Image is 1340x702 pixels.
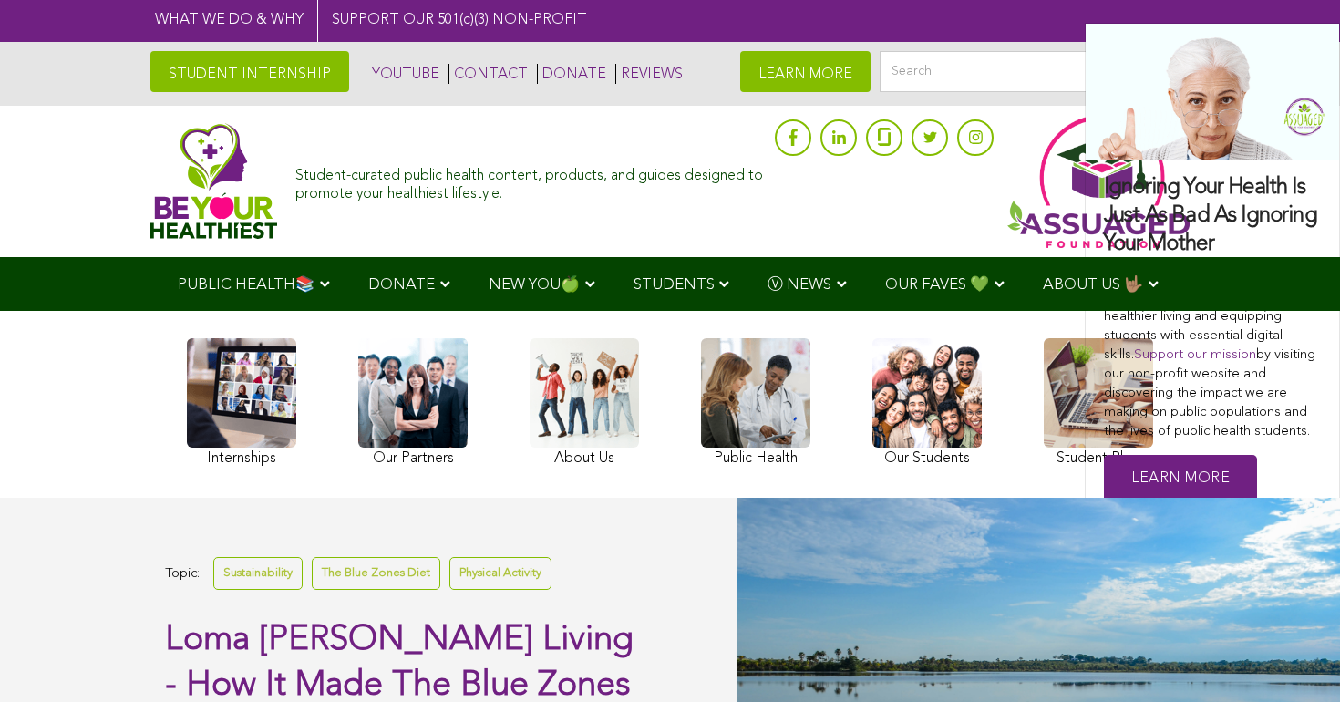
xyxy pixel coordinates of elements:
[740,51,871,92] a: LEARN MORE
[1007,115,1190,248] img: Assuaged App
[368,277,435,293] span: DONATE
[150,123,277,239] img: Assuaged
[885,277,989,293] span: OUR FAVES 💚
[880,51,1190,92] input: Search
[178,277,314,293] span: PUBLIC HEALTH📚
[878,128,891,146] img: glassdoor
[537,64,606,84] a: DONATE
[634,277,715,293] span: STUDENTS
[165,562,200,586] span: Topic:
[615,64,683,84] a: REVIEWS
[367,64,439,84] a: YOUTUBE
[1043,277,1143,293] span: ABOUT US 🤟🏽
[768,277,831,293] span: Ⓥ NEWS
[213,557,303,589] a: Sustainability
[1104,455,1257,503] a: Learn More
[448,64,528,84] a: CONTACT
[449,557,551,589] a: Physical Activity
[150,257,1190,311] div: Navigation Menu
[150,51,349,92] a: STUDENT INTERNSHIP
[312,557,440,589] a: The Blue Zones Diet
[489,277,580,293] span: NEW YOU🍏
[295,159,766,202] div: Student-curated public health content, products, and guides designed to promote your healthiest l...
